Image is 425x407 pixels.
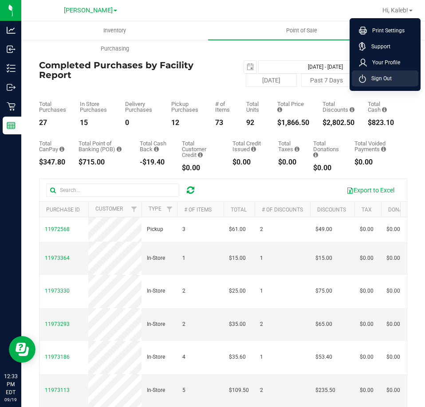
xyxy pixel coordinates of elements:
inline-svg: Reports [7,121,16,130]
i: Sum of the total taxes for all purchases in the date range. [295,146,299,152]
div: $2,802.50 [323,119,354,126]
span: $0.00 [360,254,374,262]
div: $715.00 [79,159,126,166]
i: Sum of the cash-back amounts from rounded-up electronic payments for all purchases in the date ra... [154,146,159,152]
button: Export to Excel [341,183,400,198]
h4: Completed Purchases by Facility Report [39,60,223,80]
span: $49.00 [315,225,332,234]
span: $0.00 [360,320,374,329]
span: $0.00 [386,320,400,329]
span: $61.00 [229,225,246,234]
i: Sum of the successful, non-voided payments using account credit for all purchases in the date range. [198,152,203,158]
div: 15 [80,119,112,126]
i: Sum of the successful, non-voided cash payment transactions for all purchases in the date range. ... [382,107,387,113]
a: Filter [127,202,142,217]
inline-svg: Outbound [7,83,16,92]
div: Total Discounts [323,101,354,113]
inline-svg: Analytics [7,26,16,35]
div: Total CanPay [39,141,65,152]
div: Total Credit Issued [232,141,265,152]
div: 92 [246,119,264,126]
div: 73 [215,119,233,126]
span: Point of Sale [274,27,329,35]
i: Sum of all account credit issued for all refunds from returned purchases in the date range. [251,146,256,152]
i: Sum of the successful, non-voided CanPay payment transactions for all purchases in the date range. [59,146,64,152]
div: Pickup Purchases [171,101,202,113]
span: Hi, Kaleb! [382,7,408,14]
span: In-Store [147,353,165,361]
span: $0.00 [386,386,400,395]
span: $15.00 [315,254,332,262]
div: $0.00 [232,159,265,166]
span: $0.00 [360,386,374,395]
button: Past 7 Days [301,74,352,87]
a: Point of Sale [208,21,395,40]
a: Type [149,206,161,212]
span: $0.00 [386,287,400,295]
span: 1 [260,287,263,295]
p: 09/19 [4,396,17,403]
span: Purchasing [89,45,141,53]
a: Support [359,42,415,51]
div: Total Point of Banking (POB) [79,141,126,152]
span: $109.50 [229,386,249,395]
inline-svg: Inbound [7,45,16,54]
div: Total Taxes [278,141,300,152]
i: Sum of the total prices of all purchases in the date range. [277,107,282,113]
span: $0.00 [360,287,374,295]
div: Delivery Purchases [125,101,157,113]
span: 1 [182,254,185,262]
span: $35.60 [229,353,246,361]
a: Customer [95,206,123,212]
div: Total Price [277,101,309,113]
span: $0.00 [386,225,400,234]
a: # of Discounts [262,207,303,213]
div: Total Customer Credit [182,141,219,158]
i: Sum of all round-up-to-next-dollar total price adjustments for all purchases in the date range. [313,152,318,158]
span: 2 [182,287,185,295]
span: Pickup [147,225,163,234]
input: Search... [46,184,179,197]
a: # of Items [184,207,212,213]
div: -$19.40 [140,159,169,166]
p: 12:33 PM EDT [4,372,17,396]
span: 3 [182,225,185,234]
div: Total Voided Payments [354,141,394,152]
span: $65.00 [315,320,332,329]
div: In Store Purchases [80,101,112,113]
span: $0.00 [386,353,400,361]
span: 11972568 [45,226,70,232]
a: Donation [388,207,414,213]
span: In-Store [147,287,165,295]
span: 2 [260,320,263,329]
span: In-Store [147,386,165,395]
div: $823.10 [368,119,394,126]
span: 5 [182,386,185,395]
div: Total Cash Back [140,141,169,152]
span: 11973293 [45,321,70,327]
span: 11973186 [45,354,70,360]
li: Sign Out [352,70,418,86]
div: # of Items [215,101,233,113]
button: [DATE] [246,74,297,87]
span: 2 [260,225,263,234]
inline-svg: Retail [7,102,16,111]
div: 27 [39,119,67,126]
iframe: Resource center [9,336,35,363]
i: Sum of the successful, non-voided point-of-banking payment transactions, both via payment termina... [117,146,122,152]
a: Total [231,207,247,213]
span: $0.00 [360,353,374,361]
div: $347.80 [39,159,65,166]
span: 11973113 [45,387,70,393]
div: $0.00 [278,159,300,166]
span: 2 [182,320,185,329]
div: $0.00 [182,164,219,172]
inline-svg: Inventory [7,64,16,73]
span: 11973330 [45,288,70,294]
div: $1,866.50 [277,119,309,126]
span: $0.00 [386,254,400,262]
span: $35.00 [229,320,246,329]
span: 11973364 [45,255,70,261]
div: 0 [125,119,157,126]
span: $235.50 [315,386,335,395]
